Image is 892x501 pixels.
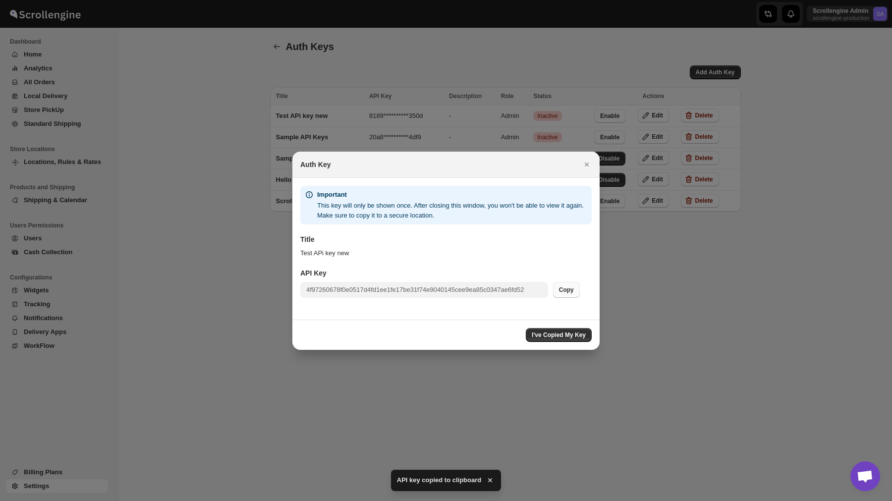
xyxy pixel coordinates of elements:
[317,202,584,219] span: This key will only be shown once. After closing this window, you won't be able to view it again. ...
[300,248,592,258] p: Test APi key new
[580,158,594,171] button: Close
[850,461,880,491] a: Open chat
[526,328,592,342] button: I've Copied My Key
[317,190,588,200] h2: Important
[397,475,481,485] span: API key copied to clipboard
[300,161,331,168] b: Auth Key
[532,331,586,339] span: I've Copied My Key
[300,268,592,278] h3: API Key
[300,234,592,244] h3: Title
[553,282,580,298] button: Copy
[559,286,574,294] span: Copy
